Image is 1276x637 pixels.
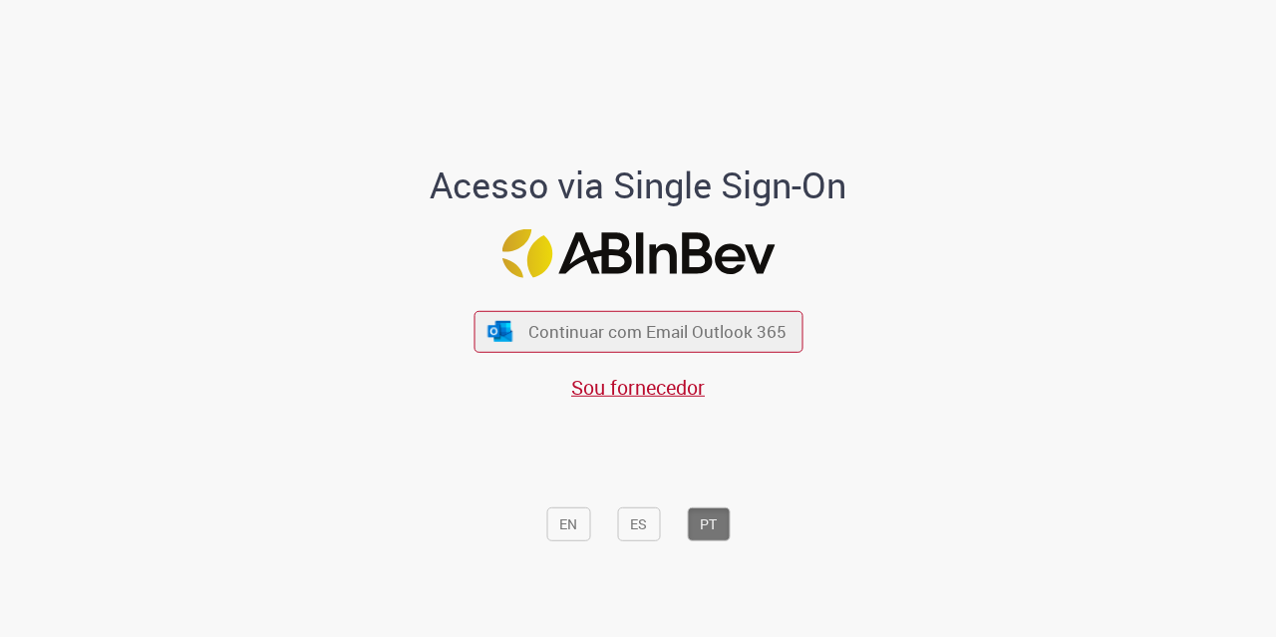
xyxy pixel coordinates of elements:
span: Continuar com Email Outlook 365 [528,320,787,343]
a: Sou fornecedor [571,373,705,400]
h1: Acesso via Single Sign-On [362,165,915,205]
button: ícone Azure/Microsoft 360 Continuar com Email Outlook 365 [474,311,802,352]
button: EN [546,507,590,541]
img: ícone Azure/Microsoft 360 [486,321,514,342]
img: Logo ABInBev [501,228,775,277]
button: PT [687,507,730,541]
button: ES [617,507,660,541]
